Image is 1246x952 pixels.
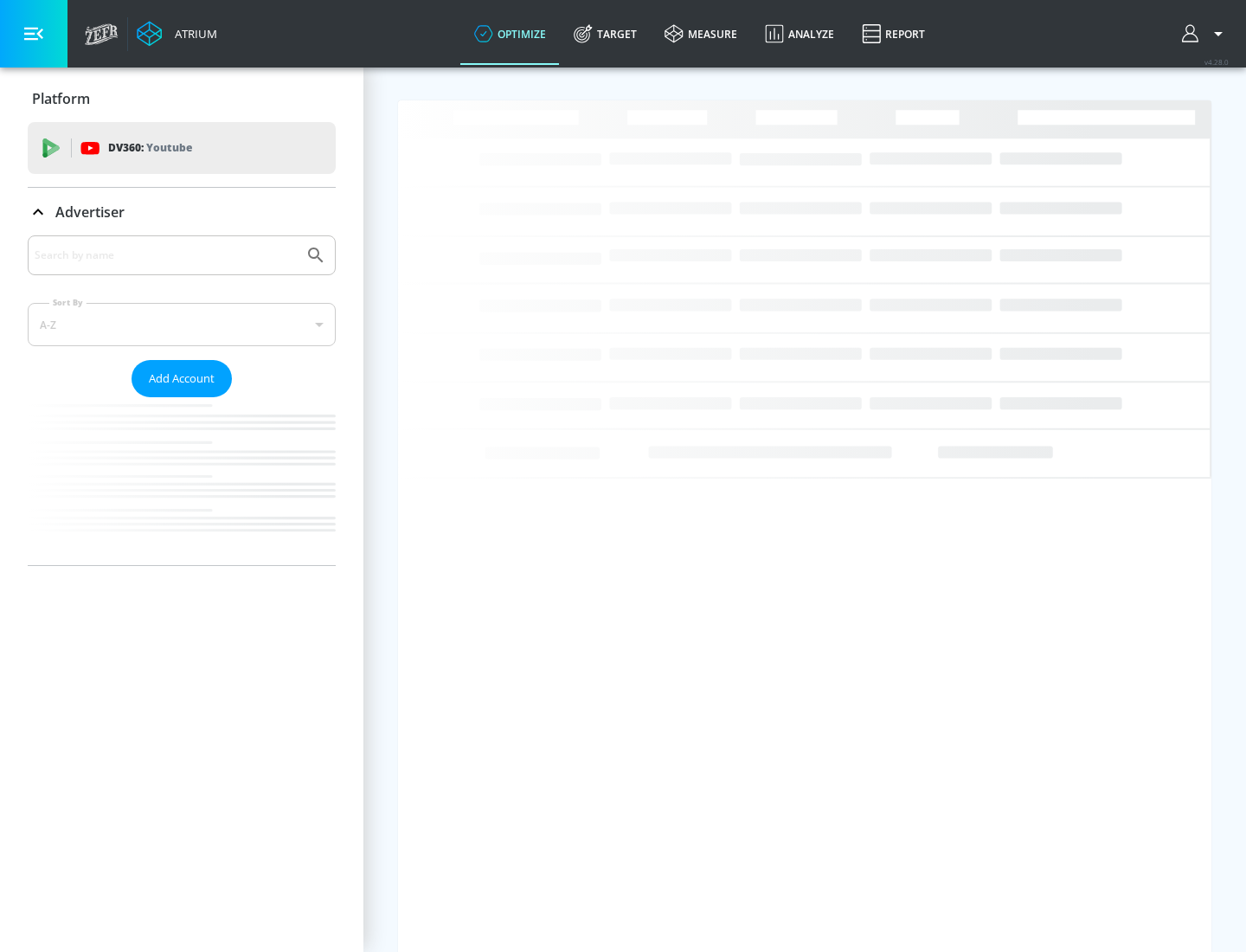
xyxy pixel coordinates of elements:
div: Platform [28,74,336,123]
span: v 4.28.0 [1204,57,1229,67]
div: A-Z [28,303,336,346]
div: Atrium [168,26,217,42]
a: Target [560,3,651,65]
p: Youtube [146,138,192,157]
a: Analyze [751,3,848,65]
input: Search by name [35,244,297,267]
nav: list of Advertiser [28,397,336,565]
a: measure [651,3,751,65]
label: Sort By [49,297,87,308]
div: Advertiser [28,188,336,236]
p: DV360: [108,138,192,158]
a: optimize [460,3,560,65]
p: Platform [32,89,90,108]
a: Report [848,3,939,65]
div: Advertiser [28,235,336,565]
div: DV360: Youtube [28,122,336,174]
a: Atrium [137,21,217,47]
p: Advertiser [55,203,125,222]
span: Add Account [149,369,215,389]
button: Add Account [132,360,232,397]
